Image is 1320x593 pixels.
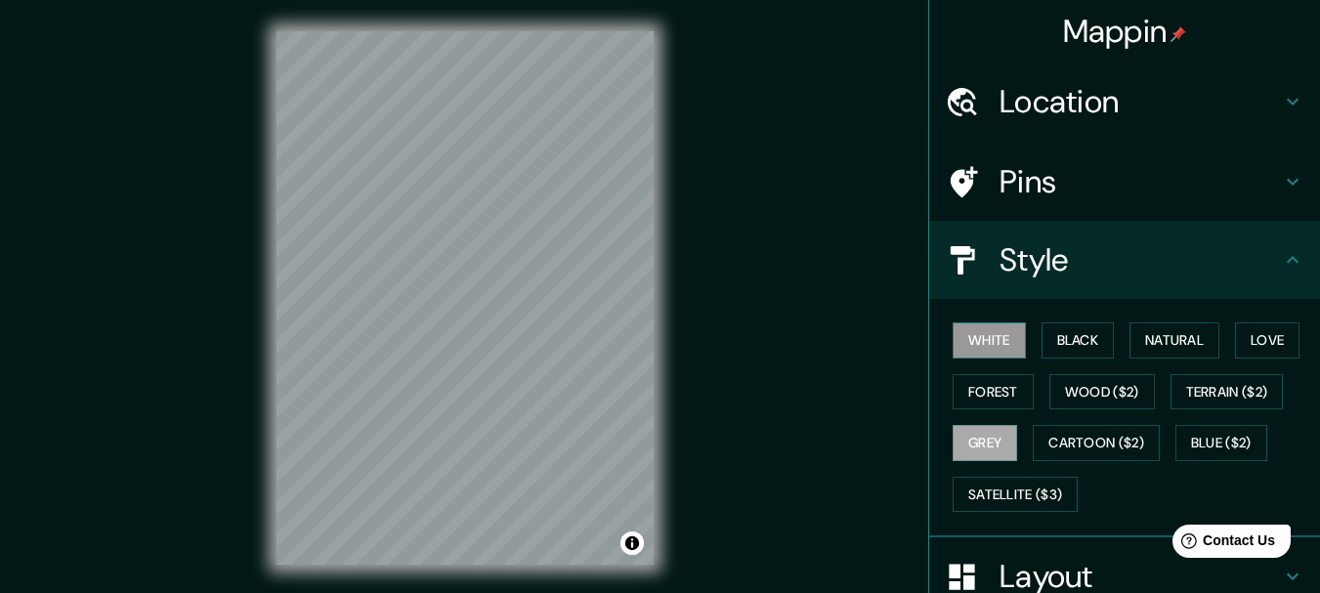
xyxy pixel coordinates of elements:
[1033,425,1160,461] button: Cartoon ($2)
[1175,425,1267,461] button: Blue ($2)
[929,143,1320,221] div: Pins
[1129,322,1219,359] button: Natural
[620,531,644,555] button: Toggle attribution
[1000,82,1281,121] h4: Location
[929,221,1320,299] div: Style
[1000,162,1281,201] h4: Pins
[953,477,1078,513] button: Satellite ($3)
[1000,240,1281,279] h4: Style
[1171,374,1284,410] button: Terrain ($2)
[1049,374,1155,410] button: Wood ($2)
[953,374,1034,410] button: Forest
[1063,12,1187,51] h4: Mappin
[277,31,654,565] canvas: Map
[1235,322,1299,359] button: Love
[929,63,1320,141] div: Location
[1171,26,1186,42] img: pin-icon.png
[953,322,1026,359] button: White
[1146,517,1299,572] iframe: Help widget launcher
[953,425,1017,461] button: Grey
[1042,322,1115,359] button: Black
